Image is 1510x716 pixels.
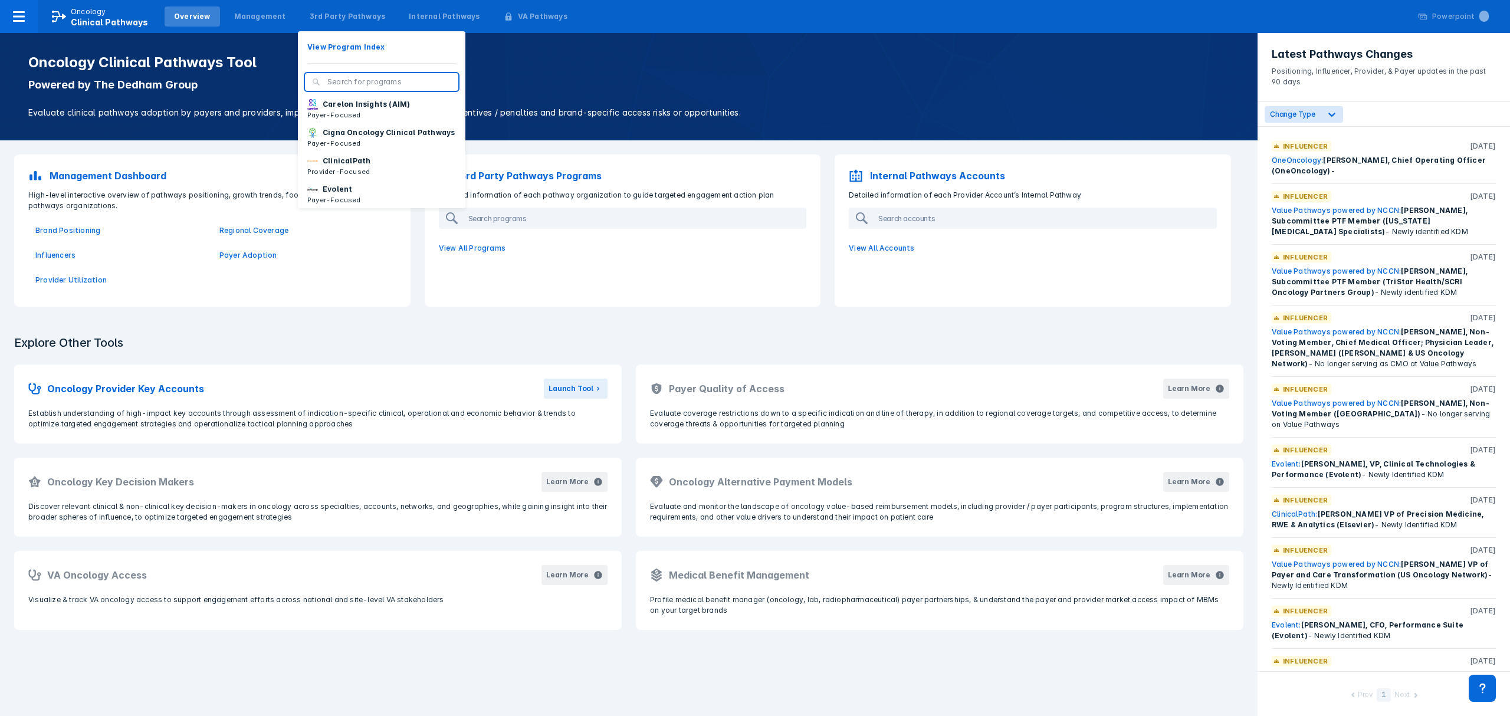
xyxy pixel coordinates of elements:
[307,184,318,195] img: new-century-health.png
[21,190,403,211] p: High-level interactive overview of pathways positioning, growth trends, footprint, & influencers ...
[307,156,318,166] img: via-oncology.png
[432,162,814,190] a: 3rd Party Pathways Programs
[549,383,593,394] div: Launch Tool
[669,568,809,582] h2: Medical Benefit Management
[298,152,465,180] button: ClinicalPathProvider-Focused
[1283,606,1328,616] p: Influencer
[327,77,451,87] input: Search for programs
[460,169,602,183] p: 3rd Party Pathways Programs
[650,408,1229,429] p: Evaluate coverage restrictions down to a specific indication and line of therapy, in addition to ...
[1272,559,1496,591] div: - Newly Identified KDM
[35,250,205,261] p: Influencers
[1272,459,1475,479] span: [PERSON_NAME], VP, Clinical Technologies & Performance (Evolent)
[300,6,395,27] a: 3rd Party Pathways
[541,565,608,585] button: Learn More
[307,110,410,120] p: Payer-Focused
[1283,191,1328,202] p: Influencer
[842,236,1224,261] a: View All Accounts
[47,382,204,396] h2: Oncology Provider Key Accounts
[1432,11,1489,22] div: Powerpoint
[323,99,410,110] p: Carelon Insights (AIM)
[1283,384,1328,395] p: Influencer
[28,78,1229,92] p: Powered by The Dedham Group
[1272,205,1496,237] div: - Newly identified KDM
[1272,327,1401,336] a: Value Pathways powered by NCCN:
[432,190,814,201] p: Detailed information of each pathway organization to guide targeted engagement action plan
[842,190,1224,201] p: Detailed information of each Provider Account’s Internal Pathway
[1168,383,1210,394] div: Learn More
[544,379,608,399] button: Launch Tool
[1470,545,1496,556] p: [DATE]
[298,124,465,152] button: Cigna Oncology Clinical PathwaysPayer-Focused
[28,106,1229,119] p: Evaluate clinical pathways adoption by payers and providers, implementation sophistication, finan...
[546,570,589,580] div: Learn More
[1272,61,1496,87] p: Positioning, Influencer, Provider, & Payer updates in the past 90 days
[1272,206,1468,236] span: [PERSON_NAME], Subcommittee PTF Member ([US_STATE] [MEDICAL_DATA] Specialists)
[225,6,296,27] a: Management
[1283,545,1328,556] p: Influencer
[50,169,166,183] p: Management Dashboard
[219,250,389,261] a: Payer Adoption
[1283,445,1328,455] p: Influencer
[298,180,465,209] button: EvolentPayer-Focused
[298,96,465,124] button: Carelon Insights (AIM)Payer-Focused
[307,127,318,138] img: cigna-oncology-clinical-pathways.png
[1283,495,1328,505] p: Influencer
[323,156,370,166] p: ClinicalPath
[1272,47,1496,61] h3: Latest Pathways Changes
[1272,267,1401,275] a: Value Pathways powered by NCCN:
[842,162,1224,190] a: Internal Pathways Accounts
[1270,110,1315,119] span: Change Type
[1470,191,1496,202] p: [DATE]
[307,195,361,205] p: Payer-Focused
[1272,206,1401,215] a: Value Pathways powered by NCCN:
[1283,141,1328,152] p: Influencer
[1272,156,1486,175] span: [PERSON_NAME], Chief Operating Officer (OneOncology)
[28,54,1229,71] h1: Oncology Clinical Pathways Tool
[1272,620,1301,629] a: Evolent:
[234,11,286,22] div: Management
[1272,560,1401,569] a: Value Pathways powered by NCCN:
[307,166,370,177] p: Provider-Focused
[1283,313,1328,323] p: Influencer
[35,225,205,236] a: Brand Positioning
[1272,510,1318,518] a: ClinicalPath:
[47,568,147,582] h2: VA Oncology Access
[1394,689,1410,702] div: Next
[669,382,784,396] h2: Payer Quality of Access
[874,209,1216,228] input: Search accounts
[1272,671,1453,690] span: [PERSON_NAME], Chief Clinical Officer (Evolent)
[307,138,455,149] p: Payer-Focused
[1163,379,1229,399] button: Learn More
[1470,495,1496,505] p: [DATE]
[7,328,130,357] h3: Explore Other Tools
[409,11,480,22] div: Internal Pathways
[1272,620,1496,641] div: - Newly Identified KDM
[669,475,852,489] h2: Oncology Alternative Payment Models
[650,595,1229,616] p: Profile medical benefit manager (oncology, lab, radiopharmaceutical) payer partnerships, & unders...
[1470,656,1496,666] p: [DATE]
[1283,656,1328,666] p: Influencer
[1470,445,1496,455] p: [DATE]
[1470,313,1496,323] p: [DATE]
[650,501,1229,523] p: Evaluate and monitor the landscape of oncology value-based reimbursement models, including provid...
[1470,384,1496,395] p: [DATE]
[546,477,589,487] div: Learn More
[1272,459,1496,480] div: - Newly Identified KDM
[298,38,465,56] button: View Program Index
[219,225,389,236] a: Regional Coverage
[432,236,814,261] a: View All Programs
[1272,266,1496,298] div: - Newly identified KDM
[310,11,386,22] div: 3rd Party Pathways
[518,11,567,22] div: VA Pathways
[1272,398,1496,430] div: - No longer serving on Value Pathways
[1272,620,1463,640] span: [PERSON_NAME], CFO, Performance Suite (Evolent)
[35,275,205,285] a: Provider Utilization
